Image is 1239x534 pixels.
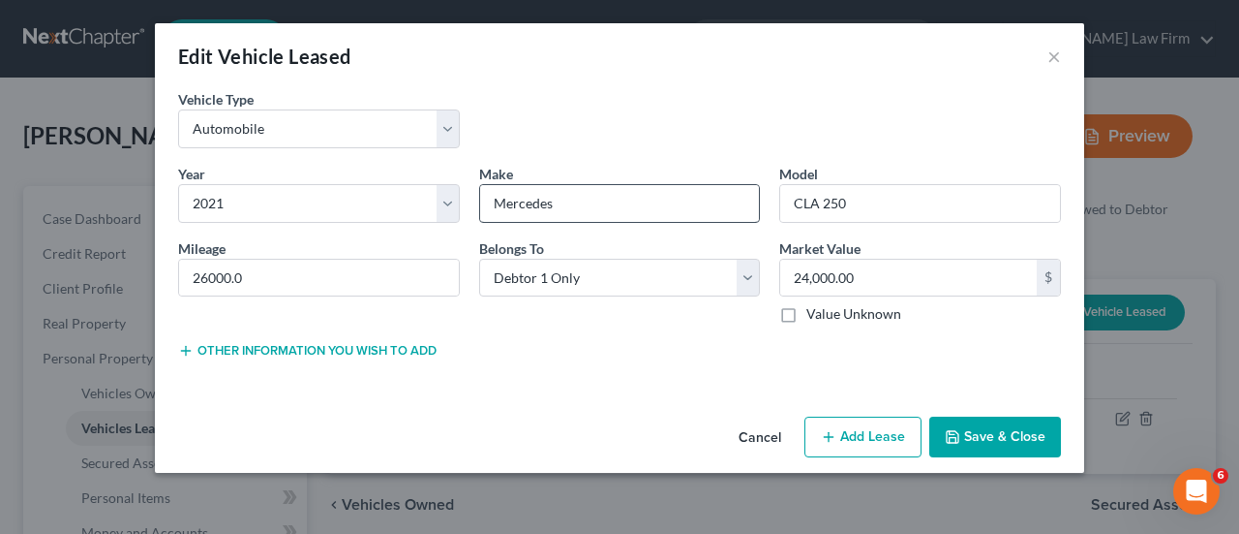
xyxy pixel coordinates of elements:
div: $ [1037,260,1060,297]
span: Make [479,166,513,182]
button: Save & Close [929,417,1061,457]
span: Model [779,166,818,182]
iframe: Intercom live chat [1173,468,1220,515]
label: Market Value [779,238,861,259]
label: Value Unknown [806,304,901,324]
button: Other information you wish to add [178,343,437,359]
input: -- [179,260,459,297]
span: Belongs To [479,240,544,257]
input: 0.00 [780,260,1037,297]
div: Edit Vehicle Leased [178,43,351,70]
input: ex. Nissan [480,185,760,222]
button: × [1047,45,1061,68]
span: Vehicle Type [178,91,254,108]
input: ex. Altima [780,185,1060,222]
span: 6 [1213,468,1228,484]
button: Add Lease [804,417,922,457]
button: Cancel [723,419,797,457]
span: Year [178,166,205,182]
label: Mileage [178,238,226,259]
